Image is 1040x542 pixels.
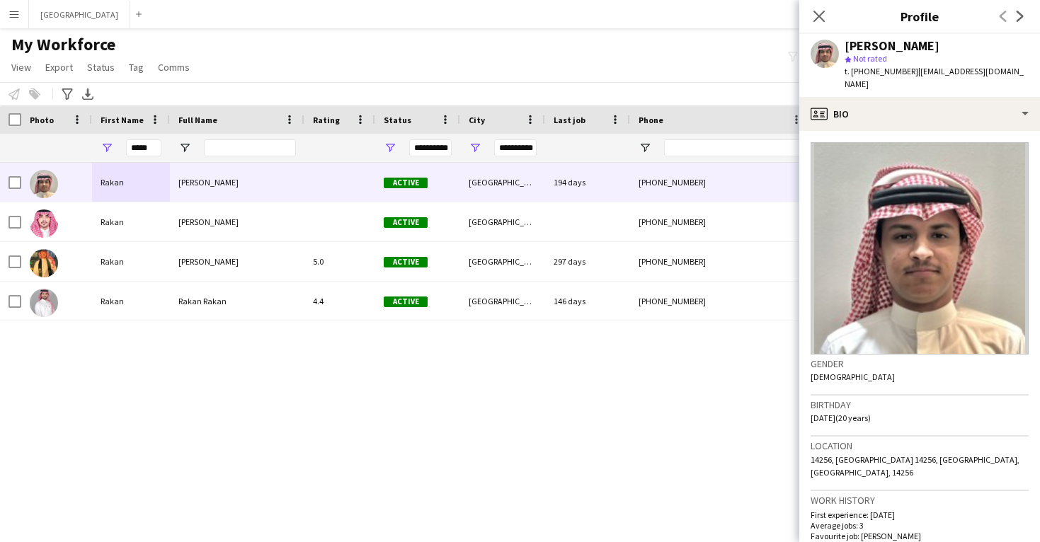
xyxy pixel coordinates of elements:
[811,142,1029,354] img: Crew avatar or photo
[554,115,585,125] span: Last job
[92,282,170,321] div: Rakan
[29,1,130,28] button: [GEOGRAPHIC_DATA]
[811,413,871,423] span: [DATE] (20 years)
[630,242,811,281] div: [PHONE_NUMBER]
[204,139,296,156] input: Full Name Filter Input
[845,40,939,52] div: [PERSON_NAME]
[101,115,144,125] span: First Name
[92,242,170,281] div: Rakan
[460,242,545,281] div: [GEOGRAPHIC_DATA]
[384,142,396,154] button: Open Filter Menu
[460,202,545,241] div: [GEOGRAPHIC_DATA]
[469,142,481,154] button: Open Filter Menu
[384,178,428,188] span: Active
[545,282,630,321] div: 146 days
[664,139,803,156] input: Phone Filter Input
[845,66,1024,89] span: | [EMAIL_ADDRESS][DOMAIN_NAME]
[460,163,545,202] div: [GEOGRAPHIC_DATA]
[92,202,170,241] div: Rakan
[384,257,428,267] span: Active
[158,61,190,74] span: Comms
[811,494,1029,507] h3: Work history
[6,58,37,76] a: View
[123,58,149,76] a: Tag
[87,61,115,74] span: Status
[178,296,227,306] span: Rakan Rakan
[639,142,651,154] button: Open Filter Menu
[460,282,545,321] div: [GEOGRAPHIC_DATA]
[81,58,120,76] a: Status
[304,282,375,321] div: 4.4
[313,115,340,125] span: Rating
[853,53,887,64] span: Not rated
[545,163,630,202] div: 194 days
[811,520,1029,531] p: Average jobs: 3
[384,296,428,307] span: Active
[811,509,1029,520] p: First experience: [DATE]
[630,202,811,241] div: [PHONE_NUMBER]
[178,256,239,267] span: [PERSON_NAME]
[545,242,630,281] div: 297 days
[811,371,895,382] span: [DEMOGRAPHIC_DATA]
[126,139,161,156] input: First Name Filter Input
[92,163,170,202] div: Rakan
[630,163,811,202] div: [PHONE_NUMBER]
[384,115,411,125] span: Status
[811,454,1019,478] span: 14256, [GEOGRAPHIC_DATA] 14256, [GEOGRAPHIC_DATA], [GEOGRAPHIC_DATA], 14256
[11,34,115,55] span: My Workforce
[811,357,1029,370] h3: Gender
[799,97,1040,131] div: Bio
[30,249,58,277] img: Rakan Alshdokhi
[845,66,918,76] span: t. [PHONE_NUMBER]
[178,115,217,125] span: Full Name
[811,398,1029,411] h3: Birthday
[178,217,239,227] span: [PERSON_NAME]
[811,439,1029,452] h3: Location
[152,58,195,76] a: Comms
[30,289,58,317] img: Rakan Rakan
[45,61,73,74] span: Export
[11,61,31,74] span: View
[304,242,375,281] div: 5.0
[129,61,144,74] span: Tag
[178,142,191,154] button: Open Filter Menu
[811,531,1029,541] p: Favourite job: [PERSON_NAME]
[30,170,58,198] img: Rakan Alammar
[639,115,663,125] span: Phone
[79,86,96,103] app-action-btn: Export XLSX
[30,209,58,238] img: Rakan Alsaif
[30,115,54,125] span: Photo
[59,86,76,103] app-action-btn: Advanced filters
[101,142,113,154] button: Open Filter Menu
[178,177,239,188] span: [PERSON_NAME]
[799,7,1040,25] h3: Profile
[630,282,811,321] div: [PHONE_NUMBER]
[384,217,428,228] span: Active
[469,115,485,125] span: City
[40,58,79,76] a: Export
